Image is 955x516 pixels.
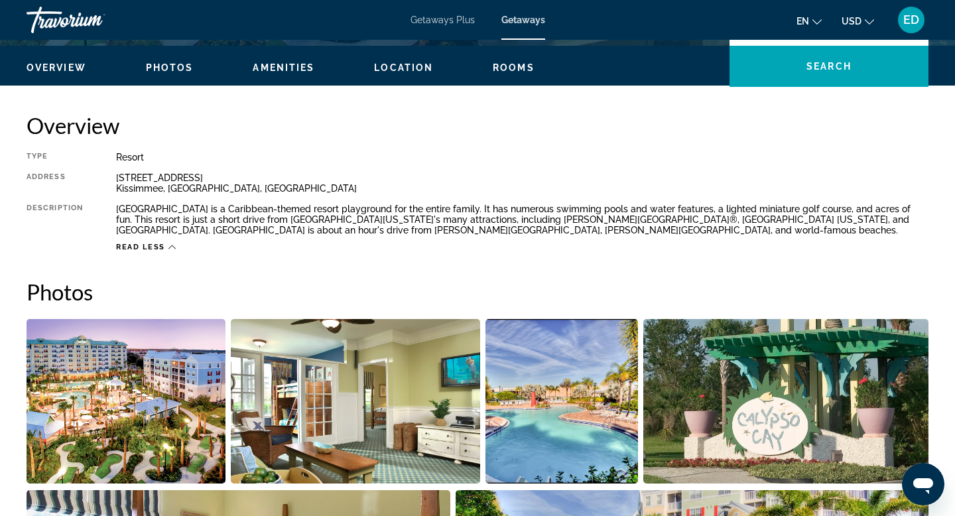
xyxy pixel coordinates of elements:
[27,204,83,235] div: Description
[796,16,809,27] span: en
[116,152,928,162] div: Resort
[253,62,314,74] button: Amenities
[116,204,928,235] div: [GEOGRAPHIC_DATA] is a Caribbean-themed resort playground for the entire family. It has numerous ...
[116,243,165,251] span: Read less
[643,318,928,484] button: Open full-screen image slider
[493,62,535,74] button: Rooms
[27,318,225,484] button: Open full-screen image slider
[27,172,83,194] div: Address
[501,15,545,25] a: Getaways
[253,62,314,73] span: Amenities
[116,242,176,252] button: Read less
[493,62,535,73] span: Rooms
[146,62,194,74] button: Photos
[374,62,433,73] span: Location
[796,11,822,31] button: Change language
[231,318,479,484] button: Open full-screen image slider
[27,62,86,73] span: Overview
[146,62,194,73] span: Photos
[842,11,874,31] button: Change currency
[903,13,919,27] span: ED
[27,279,928,305] h2: Photos
[27,152,83,162] div: Type
[806,61,852,72] span: Search
[116,172,928,194] div: [STREET_ADDRESS] Kissimmee, [GEOGRAPHIC_DATA], [GEOGRAPHIC_DATA]
[374,62,433,74] button: Location
[894,6,928,34] button: User Menu
[842,16,861,27] span: USD
[485,318,638,484] button: Open full-screen image slider
[411,15,475,25] a: Getaways Plus
[27,112,928,139] h2: Overview
[730,46,928,87] button: Search
[902,463,944,505] iframe: Button to launch messaging window
[27,62,86,74] button: Overview
[27,3,159,37] a: Travorium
